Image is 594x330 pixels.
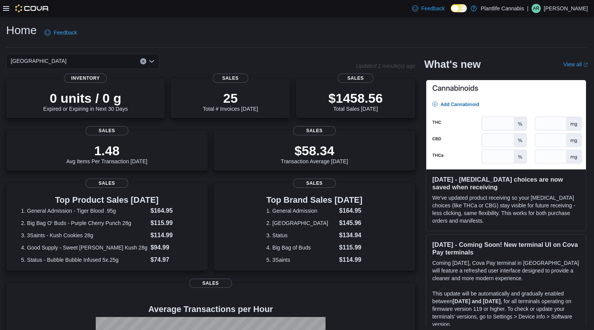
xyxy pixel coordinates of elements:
p: This update will be automatically and gradually enabled between , for all terminals operating on ... [432,290,580,328]
p: [PERSON_NAME] [544,4,588,13]
span: Sales [293,179,336,188]
span: [GEOGRAPHIC_DATA] [11,56,67,66]
input: Dark Mode [451,4,467,12]
dt: 4. Big Bag of Buds [267,244,336,251]
dd: $164.95 [151,206,193,215]
dt: 3. Status [267,231,336,239]
img: Cova [15,5,49,12]
dt: 5. 3Saints [267,256,336,264]
button: Clear input [140,58,146,64]
p: $1458.56 [329,90,383,106]
dt: 2. Big Bag O' Buds - Purple Cherry Punch 28g [21,219,147,227]
span: Sales [85,179,128,188]
dt: 3. 3Saints - Kush Cookies 28g [21,231,147,239]
dt: 1. General Admission - Tiger Blood .95g [21,207,147,215]
span: Sales [85,126,128,135]
dt: 4. Good Supply - Sweet [PERSON_NAME] Kush 28g [21,244,147,251]
div: Total Sales [DATE] [329,90,383,112]
h3: [DATE] - [MEDICAL_DATA] choices are now saved when receiving [432,176,580,191]
span: Feedback [54,29,77,36]
a: View allExternal link [563,61,588,67]
dd: $74.97 [151,255,193,264]
span: Sales [338,74,373,83]
dd: $145.96 [339,218,363,228]
h1: Home [6,23,37,38]
strong: [DATE] and [DATE] [453,298,501,304]
dt: 1. General Admission [267,207,336,215]
dd: $94.99 [151,243,193,252]
p: 0 units / 0 g [43,90,128,106]
dd: $115.99 [151,218,193,228]
a: Feedback [41,25,80,40]
p: 25 [203,90,258,106]
a: Feedback [409,1,448,16]
span: Sales [293,126,336,135]
div: Avg Items Per Transaction [DATE] [66,143,147,164]
button: Open list of options [149,58,155,64]
span: Feedback [421,5,445,12]
p: Coming [DATE], Cova Pay terminal in [GEOGRAPHIC_DATA] will feature a refreshed user interface des... [432,259,580,282]
dd: $114.99 [339,255,363,264]
p: | [527,4,529,13]
dd: $164.95 [339,206,363,215]
div: April Rose [532,4,541,13]
dd: $114.99 [151,231,193,240]
dd: $134.94 [339,231,363,240]
span: Sales [213,74,248,83]
svg: External link [583,62,588,67]
h3: Top Brand Sales [DATE] [267,195,363,205]
span: AR [533,4,540,13]
span: Sales [189,279,232,288]
p: $58.34 [281,143,348,158]
p: 1.48 [66,143,147,158]
h2: What's new [424,58,481,71]
div: Transaction Average [DATE] [281,143,348,164]
dt: 5. Status - Bubble Bubble Infused 5x.25g [21,256,147,264]
h3: [DATE] - Coming Soon! New terminal UI on Cova Pay terminals [432,241,580,256]
div: Expired or Expiring in Next 30 Days [43,90,128,112]
p: Plantlife Cannabis [481,4,524,13]
p: Updated 1 minute(s) ago [356,63,415,69]
div: Total # Invoices [DATE] [203,90,258,112]
h3: Top Product Sales [DATE] [21,195,193,205]
dd: $115.99 [339,243,363,252]
p: We've updated product receiving so your [MEDICAL_DATA] choices (like THCa or CBG) stay visible fo... [432,194,580,225]
span: Inventory [64,74,107,83]
dt: 2. [GEOGRAPHIC_DATA] [267,219,336,227]
h4: Average Transactions per Hour [12,305,409,314]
